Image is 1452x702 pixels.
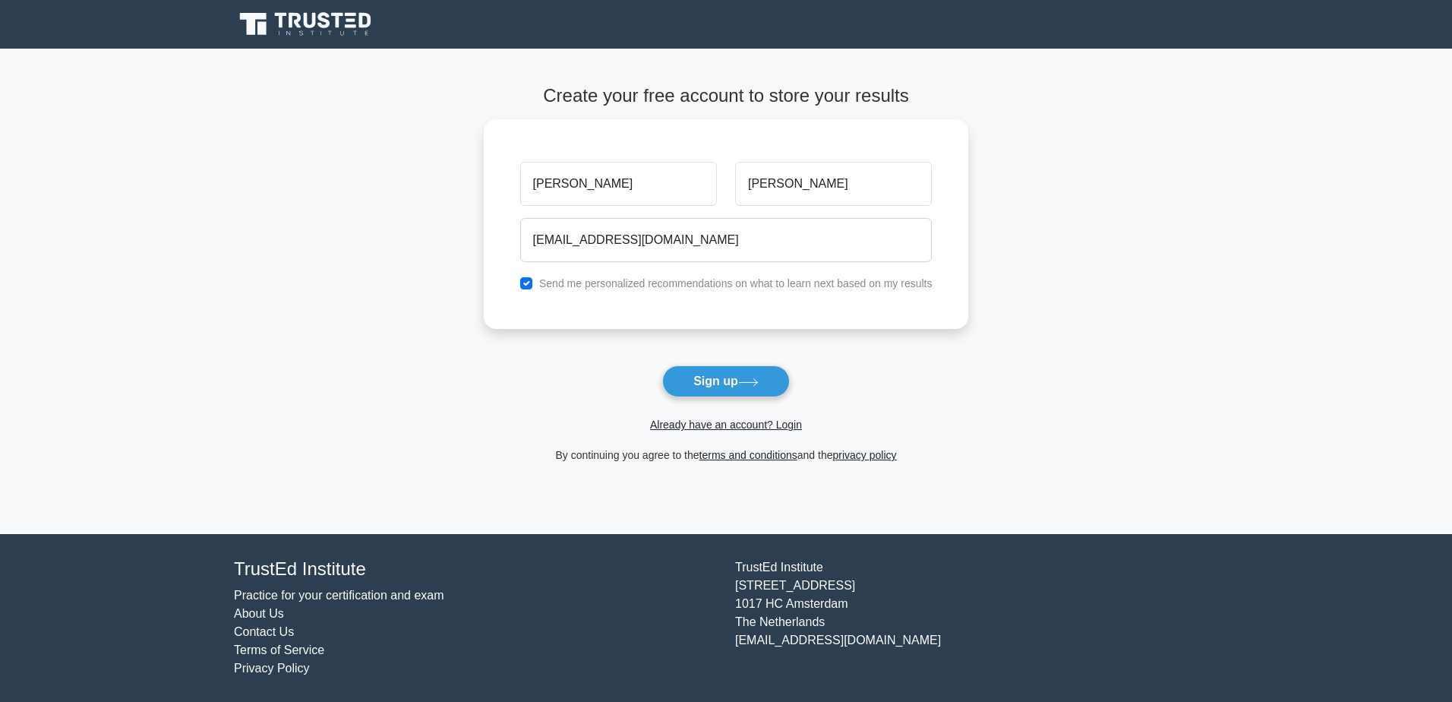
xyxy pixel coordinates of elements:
button: Sign up [662,365,790,397]
h4: Create your free account to store your results [484,85,969,107]
a: Privacy Policy [234,662,310,675]
a: Practice for your certification and exam [234,589,444,602]
div: By continuing you agree to the and the [475,446,978,464]
input: Email [520,218,933,262]
div: TrustEd Institute [STREET_ADDRESS] 1017 HC Amsterdam The Netherlands [EMAIL_ADDRESS][DOMAIN_NAME] [726,558,1227,678]
a: Already have an account? Login [650,419,802,431]
a: Contact Us [234,625,294,638]
input: Last name [735,162,932,206]
a: privacy policy [833,449,897,461]
h4: TrustEd Institute [234,558,717,580]
input: First name [520,162,717,206]
label: Send me personalized recommendations on what to learn next based on my results [539,277,933,289]
a: Terms of Service [234,643,324,656]
a: About Us [234,607,284,620]
a: terms and conditions [699,449,797,461]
